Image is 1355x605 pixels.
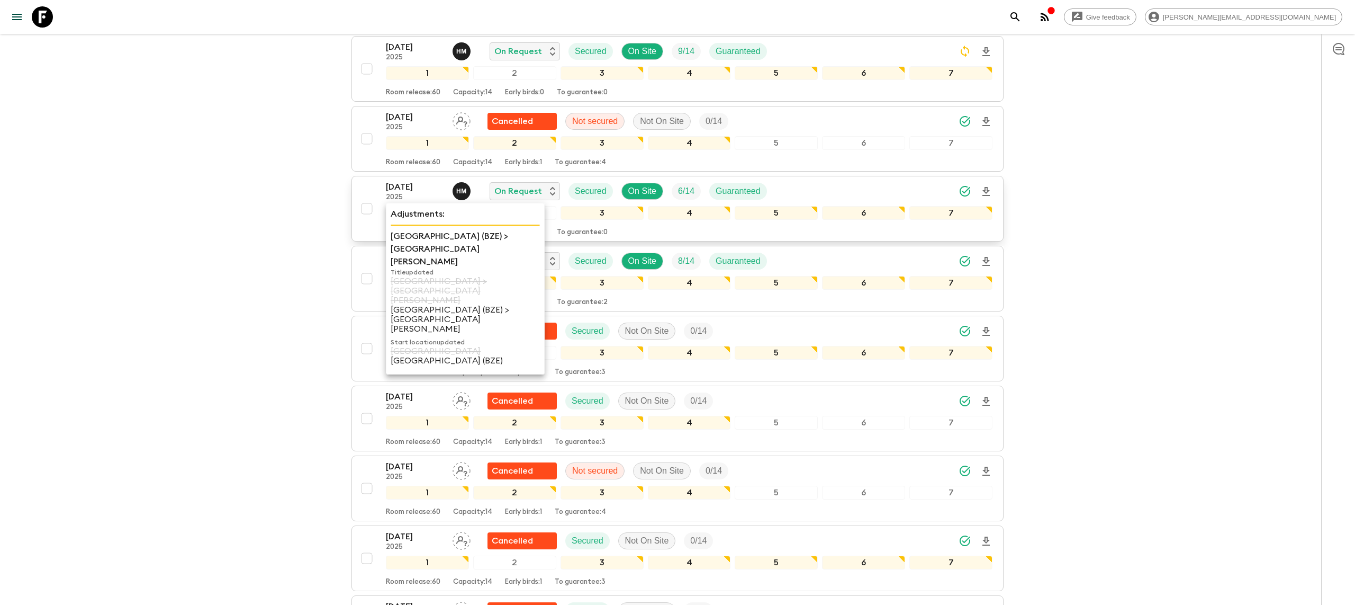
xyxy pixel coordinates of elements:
p: [DATE] [386,181,444,193]
div: 6 [822,136,905,150]
span: Assign pack leader [453,115,471,124]
div: 2 [473,556,556,570]
svg: Download Onboarding [980,465,992,478]
p: Capacity: 14 [453,508,492,517]
span: [PERSON_NAME][EMAIL_ADDRESS][DOMAIN_NAME] [1157,13,1342,21]
p: [DATE] [386,111,444,123]
p: 2025 [386,403,444,412]
div: Unable to secure [487,113,557,130]
div: 6 [822,416,905,430]
div: 7 [909,136,992,150]
p: Early birds: 1 [505,578,542,586]
div: Flash Pack cancellation [487,532,557,549]
div: 3 [561,206,644,220]
div: 7 [909,276,992,290]
p: 2025 [386,543,444,551]
p: Secured [575,185,607,198]
p: On Request [494,45,542,58]
span: Hob Medina [453,185,473,194]
div: 6 [822,346,905,360]
p: Capacity: 14 [453,438,492,447]
div: Flash Pack cancellation [487,393,557,410]
div: Unable to secure [487,462,557,479]
p: Secured [572,535,603,547]
div: Trip Fill [672,253,701,270]
p: 2025 [386,123,444,132]
div: 3 [561,276,644,290]
p: To guarantee: 4 [555,158,606,167]
p: Guaranteed [716,255,761,268]
div: 2 [473,136,556,150]
div: Trip Fill [684,532,713,549]
p: 6 / 14 [678,185,694,198]
svg: Synced Successfully [959,395,971,407]
p: On Site [628,255,656,268]
p: 0 / 14 [706,115,722,128]
div: 1 [386,556,469,570]
p: H M [456,187,467,195]
p: Not secured [572,465,618,477]
svg: Download Onboarding [980,46,992,58]
svg: Synced Successfully [959,325,971,337]
svg: Download Onboarding [980,185,992,198]
svg: Download Onboarding [980,115,992,128]
p: On Site [628,45,656,58]
p: Early birds: 1 [505,158,542,167]
p: Secured [575,255,607,268]
div: 6 [822,206,905,220]
p: Secured [572,395,603,407]
p: Room release: 60 [386,508,440,517]
p: 0 / 14 [706,465,722,477]
p: Room release: 60 [386,88,440,97]
p: Cancelled [492,535,533,547]
p: Title updated [391,268,540,277]
svg: Synced Successfully [959,255,971,268]
p: Cancelled [492,115,533,128]
p: [GEOGRAPHIC_DATA] [391,346,540,356]
p: Early birds: 1 [505,438,542,447]
div: 7 [909,66,992,80]
p: [GEOGRAPHIC_DATA] > [GEOGRAPHIC_DATA][PERSON_NAME] [391,277,540,305]
div: 2 [473,416,556,430]
p: [DATE] [386,530,444,543]
div: Trip Fill [684,393,713,410]
div: 4 [648,66,731,80]
p: Capacity: 14 [453,88,492,97]
div: 4 [648,556,731,570]
p: Secured [572,325,603,337]
p: 0 / 14 [690,535,707,547]
p: [GEOGRAPHIC_DATA] (BZE) > [GEOGRAPHIC_DATA][PERSON_NAME] [391,305,540,334]
div: 5 [735,206,818,220]
div: 6 [822,486,905,500]
div: 3 [561,346,644,360]
p: H M [456,47,467,56]
div: 6 [822,276,905,290]
p: To guarantee: 3 [555,368,606,377]
div: 5 [735,346,818,360]
div: Trip Fill [699,462,728,479]
div: 5 [735,276,818,290]
p: Secured [575,45,607,58]
p: Start location updated [391,338,540,346]
div: 4 [648,346,731,360]
div: 4 [648,486,731,500]
div: 5 [735,486,818,500]
p: [GEOGRAPHIC_DATA] (BZE) > [GEOGRAPHIC_DATA][PERSON_NAME] [391,230,540,268]
p: To guarantee: 3 [555,578,606,586]
div: 6 [822,66,905,80]
p: Not On Site [640,465,684,477]
div: 5 [735,556,818,570]
p: 2025 [386,473,444,482]
span: Assign pack leader [453,465,471,474]
div: 5 [735,416,818,430]
svg: Synced Successfully [959,465,971,477]
p: Capacity: 14 [453,578,492,586]
div: 4 [648,136,731,150]
svg: Download Onboarding [980,255,992,268]
div: 5 [735,66,818,80]
p: Guaranteed [716,45,761,58]
button: search adventures [1005,6,1026,28]
p: Adjustments: [391,208,540,220]
p: To guarantee: 0 [557,88,608,97]
div: 1 [386,486,469,500]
